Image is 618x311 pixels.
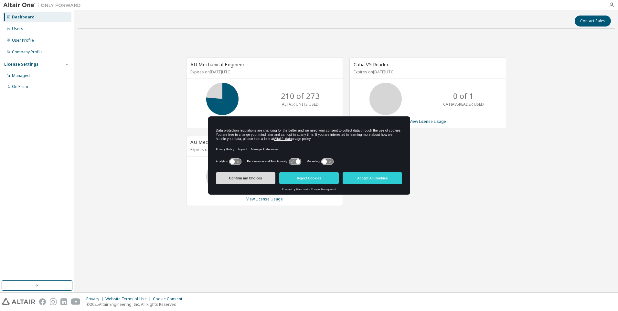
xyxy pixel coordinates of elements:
[2,298,35,305] img: altair_logo.svg
[12,73,30,78] div: Managed
[190,61,245,68] span: AU Mechanical Engineer
[190,147,337,152] p: Expires on [DATE] UTC
[246,196,283,202] a: View License Usage
[453,91,474,102] p: 0 of 1
[575,16,611,27] button: Contact Sales
[71,298,80,305] img: youtube.svg
[50,298,57,305] img: instagram.svg
[410,119,446,124] a: View License Usage
[282,102,319,107] p: ALTAIR UNITS USED
[3,2,84,8] img: Altair One
[190,69,337,75] p: Expires on [DATE] UTC
[86,302,186,307] p: © 2025 Altair Engineering, Inc. All Rights Reserved.
[354,69,500,75] p: Expires on [DATE] UTC
[4,62,38,67] div: License Settings
[12,84,28,89] div: On Prem
[281,91,320,102] p: 210 of 273
[60,298,67,305] img: linkedin.svg
[12,49,43,55] div: Company Profile
[39,298,46,305] img: facebook.svg
[12,26,23,31] div: Users
[153,296,186,302] div: Cookie Consent
[443,102,484,107] p: CATIAV5READER USED
[354,61,389,68] span: Catia V5 Reader
[190,139,245,145] span: AU Mechanical Engineer
[105,296,153,302] div: Website Terms of Use
[86,296,105,302] div: Privacy
[12,15,35,20] div: Dashboard
[12,38,34,43] div: User Profile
